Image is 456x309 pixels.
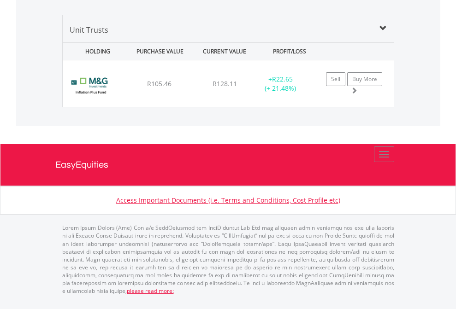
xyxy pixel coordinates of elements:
a: Sell [326,72,345,86]
div: + (+ 21.48%) [252,75,309,93]
div: HOLDING [64,43,126,60]
span: Unit Trusts [70,25,108,35]
img: UT.ZA.PRCB.png [67,72,114,105]
a: please read more: [127,287,174,295]
p: Lorem Ipsum Dolors (Ame) Con a/e SeddOeiusmod tem InciDiduntut Lab Etd mag aliquaen admin veniamq... [62,224,394,295]
a: Buy More [347,72,382,86]
div: CURRENT VALUE [193,43,256,60]
span: R22.65 [272,75,293,83]
div: PURCHASE VALUE [129,43,191,60]
a: Access Important Documents (i.e. Terms and Conditions, Cost Profile etc) [116,196,340,204]
div: PROFIT/LOSS [258,43,321,60]
span: R128.11 [213,79,237,88]
span: R105.46 [147,79,172,88]
a: EasyEquities [55,144,401,186]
